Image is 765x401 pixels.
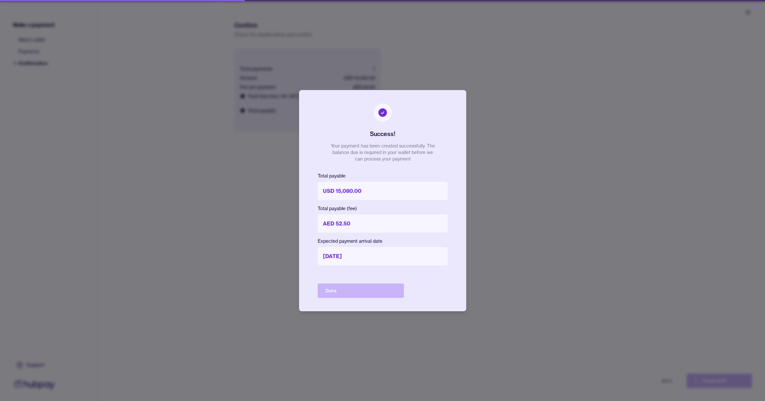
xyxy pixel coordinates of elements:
p: Total payable [318,173,448,179]
p: Your payment has been created successfully. The balance due is required in your wallet before we ... [330,143,435,162]
h2: Success! [370,130,395,139]
p: AED 52.50 [318,214,448,233]
p: [DATE] [318,247,448,265]
p: Total payable (fee) [318,205,448,212]
p: Expected payment arrival date [318,238,448,244]
p: USD 15,080.00 [318,182,448,200]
